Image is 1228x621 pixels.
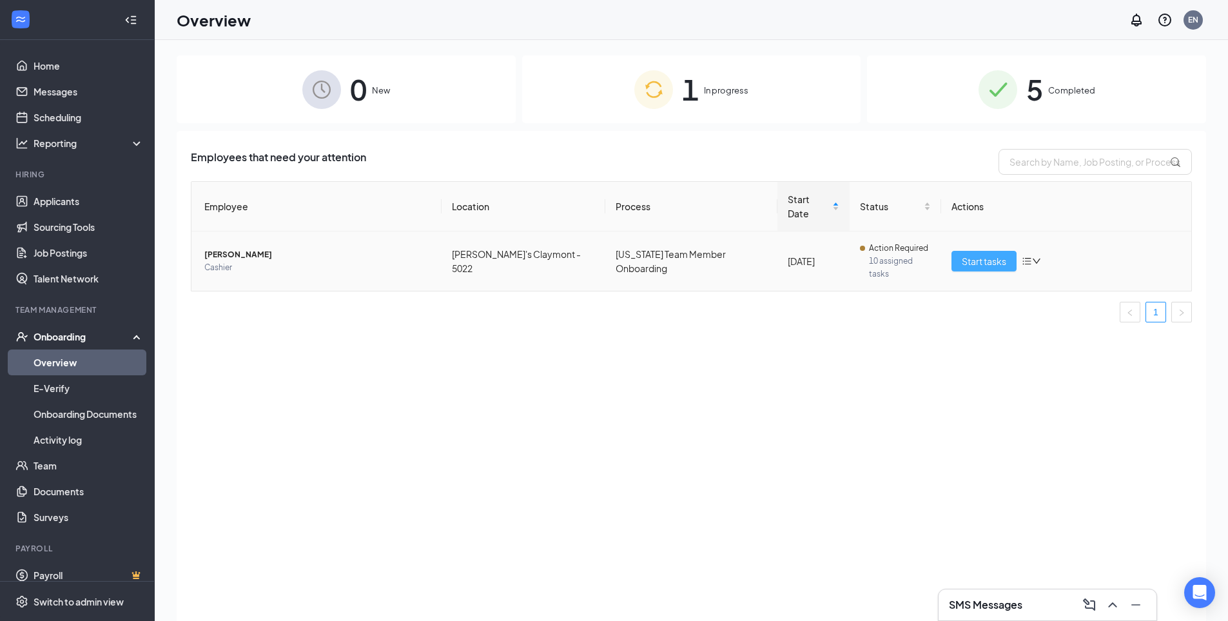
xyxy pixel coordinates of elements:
[605,182,777,232] th: Process
[34,214,144,240] a: Sourcing Tools
[1102,595,1123,615] button: ChevronUp
[15,543,141,554] div: Payroll
[34,240,144,266] a: Job Postings
[34,375,144,401] a: E-Verify
[34,478,144,504] a: Documents
[34,330,133,343] div: Onboarding
[15,595,28,608] svg: Settings
[34,427,144,453] a: Activity log
[34,350,144,375] a: Overview
[34,104,144,130] a: Scheduling
[951,251,1017,271] button: Start tasks
[788,192,830,221] span: Start Date
[34,188,144,214] a: Applicants
[34,562,144,588] a: PayrollCrown
[1120,302,1140,322] li: Previous Page
[962,254,1006,268] span: Start tasks
[949,598,1022,612] h3: SMS Messages
[1171,302,1192,322] button: right
[1022,256,1032,266] span: bars
[1146,302,1165,322] a: 1
[788,254,839,268] div: [DATE]
[1105,597,1120,613] svg: ChevronUp
[1171,302,1192,322] li: Next Page
[124,14,137,26] svg: Collapse
[869,242,928,255] span: Action Required
[14,13,27,26] svg: WorkstreamLogo
[704,84,748,97] span: In progress
[34,401,144,427] a: Onboarding Documents
[850,182,941,232] th: Status
[177,9,251,31] h1: Overview
[15,137,28,150] svg: Analysis
[15,304,141,315] div: Team Management
[191,149,366,175] span: Employees that need your attention
[1129,12,1144,28] svg: Notifications
[860,199,921,213] span: Status
[1188,14,1198,25] div: EN
[15,169,141,180] div: Hiring
[350,67,367,112] span: 0
[372,84,390,97] span: New
[1048,84,1095,97] span: Completed
[442,182,605,232] th: Location
[34,53,144,79] a: Home
[34,137,144,150] div: Reporting
[1026,67,1043,112] span: 5
[1184,577,1215,608] div: Open Intercom Messenger
[1120,302,1140,322] button: left
[605,232,777,291] td: [US_STATE] Team Member Onboarding
[941,182,1191,232] th: Actions
[1128,597,1144,613] svg: Minimize
[34,266,144,291] a: Talent Network
[1126,595,1146,615] button: Minimize
[682,67,699,112] span: 1
[1126,309,1134,317] span: left
[1178,309,1185,317] span: right
[191,182,442,232] th: Employee
[999,149,1192,175] input: Search by Name, Job Posting, or Process
[34,595,124,608] div: Switch to admin view
[1079,595,1100,615] button: ComposeMessage
[204,261,431,274] span: Cashier
[34,453,144,478] a: Team
[1157,12,1173,28] svg: QuestionInfo
[34,79,144,104] a: Messages
[1032,257,1041,266] span: down
[204,248,431,261] span: [PERSON_NAME]
[1082,597,1097,613] svg: ComposeMessage
[15,330,28,343] svg: UserCheck
[442,232,605,291] td: [PERSON_NAME]'s Claymont - 5022
[34,504,144,530] a: Surveys
[869,255,931,281] span: 10 assigned tasks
